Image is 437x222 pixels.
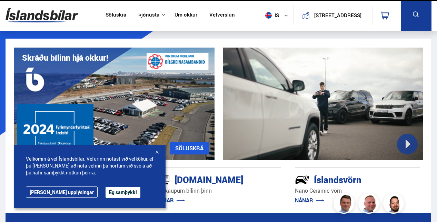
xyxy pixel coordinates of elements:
span: Velkomin á vef Íslandsbílar. Vefurinn notast við vefkökur, ef þú [PERSON_NAME] að nota vefinn þá ... [26,155,153,176]
img: nhp88E3Fdnt1Opn2.png [384,194,405,215]
img: eKx6w-_Home_640_.png [14,48,215,160]
h1: Skráðu bílinn hjá okkur! [22,53,108,62]
a: NÁNAR [156,196,185,204]
img: siFngHWaQ9KaOqBr.png [359,194,380,215]
img: -Svtn6bYgwAsiwNX.svg [295,172,309,187]
a: [PERSON_NAME] upplýsingar [26,186,98,198]
a: Söluskrá [106,12,126,19]
img: svg+xml;base64,PHN2ZyB4bWxucz0iaHR0cDovL3d3dy53My5vcmcvMjAwMC9zdmciIHdpZHRoPSI1MTIiIGhlaWdodD0iNT... [265,12,272,19]
span: is [262,12,280,19]
a: Vefverslun [209,12,235,19]
a: Um okkur [175,12,197,19]
button: [STREET_ADDRESS] [312,12,363,18]
img: G0Ugv5HjCgRt.svg [6,4,78,27]
a: SÖLUSKRÁ [170,142,209,154]
div: [DOMAIN_NAME] [156,173,257,185]
button: Þjónusta [138,12,159,18]
button: is [262,5,294,26]
a: [STREET_ADDRESS] [298,6,368,25]
p: Nano Ceramic vörn [295,187,420,195]
div: Íslandsvörn [295,173,396,185]
a: NÁNAR [295,196,324,204]
img: FbJEzSuNWCJXmdc-.webp [335,194,355,215]
p: Við kaupum bílinn þinn [156,187,281,195]
button: Ég samþykki [106,187,140,198]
